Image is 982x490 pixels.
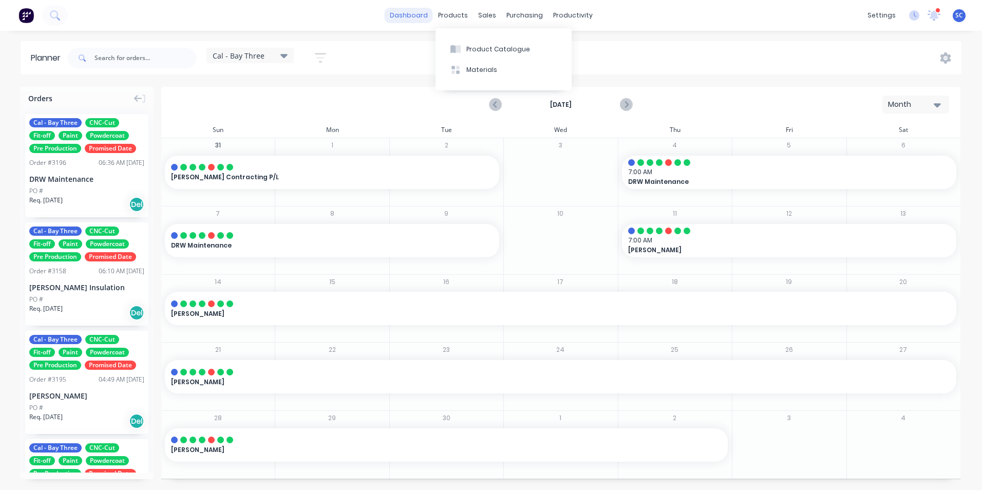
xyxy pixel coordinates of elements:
[669,139,681,152] button: 4
[29,335,82,344] span: Cal - Bay Three
[212,344,224,356] button: 21
[897,412,910,424] button: 4
[29,304,63,313] span: Req. [DATE]
[622,156,956,189] div: 7:00 AMDRW Maintenance
[165,292,956,325] div: [PERSON_NAME]
[171,378,872,387] span: [PERSON_NAME]
[29,252,81,261] span: Pre Production
[85,252,136,261] span: Promised Date
[213,50,265,61] span: Cal - Bay Three
[554,208,566,220] button: 10
[440,139,452,152] button: 2
[29,295,43,304] div: PO #
[669,208,681,220] button: 11
[85,144,136,153] span: Promised Date
[212,139,224,152] button: 31
[669,412,681,424] button: 2
[783,208,795,220] button: 12
[888,99,935,110] div: Month
[86,239,129,249] span: Powdercoat
[275,122,389,138] div: Mon
[29,412,63,422] span: Req. [DATE]
[212,208,224,220] button: 7
[59,239,82,249] span: Paint
[620,98,632,111] button: Next page
[326,139,338,152] button: 1
[783,344,795,356] button: 26
[59,348,82,357] span: Paint
[99,158,144,167] div: 06:36 AM [DATE]
[29,227,82,236] span: Cal - Bay Three
[165,360,956,393] div: [PERSON_NAME]
[129,197,144,212] div: Del
[86,131,129,140] span: Powdercoat
[29,443,82,453] span: Cal - Bay Three
[29,186,43,196] div: PO #
[86,348,129,357] span: Powdercoat
[897,139,910,152] button: 6
[326,208,338,220] button: 8
[501,8,548,23] div: purchasing
[29,239,55,249] span: Fit-off
[669,344,681,356] button: 25
[846,122,960,138] div: Sat
[389,122,503,138] div: Tue
[28,93,52,104] span: Orders
[628,246,918,255] span: [PERSON_NAME]
[29,361,81,370] span: Pre Production
[165,428,728,462] div: [PERSON_NAME]
[29,118,82,127] span: Cal - Bay Three
[95,48,196,68] input: Search for orders...
[212,275,224,288] button: 14
[466,65,497,74] div: Materials
[628,177,918,186] span: DRW Maintenance
[29,267,66,276] div: Order # 3158
[669,275,681,288] button: 18
[161,122,275,138] div: Sun
[171,445,667,455] span: [PERSON_NAME]
[129,305,144,321] div: Del
[326,344,338,356] button: 22
[897,208,910,220] button: 13
[129,413,144,429] div: Del
[29,282,144,293] div: [PERSON_NAME] Insulation
[29,174,144,184] div: DRW Maintenance
[783,275,795,288] button: 19
[783,412,795,424] button: 3
[31,52,66,64] div: Planner
[554,275,566,288] button: 17
[29,131,55,140] span: Fit-off
[490,98,502,111] button: Previous page
[59,131,82,140] span: Paint
[440,208,452,220] button: 9
[85,469,136,478] span: Promised Date
[554,139,566,152] button: 3
[86,456,129,465] span: Powdercoat
[85,443,119,453] span: CNC-Cut
[548,8,598,23] div: productivity
[18,8,34,23] img: Factory
[59,456,82,465] span: Paint
[473,8,501,23] div: sales
[436,60,572,80] button: Materials
[85,227,119,236] span: CNC-Cut
[165,224,499,257] div: DRW Maintenance
[433,8,473,23] div: products
[29,456,55,465] span: Fit-off
[85,118,119,127] span: CNC-Cut
[897,344,910,356] button: 27
[440,412,452,424] button: 30
[29,196,63,205] span: Req. [DATE]
[326,275,338,288] button: 15
[554,344,566,356] button: 24
[509,100,612,109] strong: [DATE]
[628,236,946,245] span: 7:00 AM
[955,11,963,20] span: SC
[622,224,956,257] div: 7:00 AM[PERSON_NAME]
[29,403,43,412] div: PO #
[171,241,461,250] span: DRW Maintenance
[732,122,846,138] div: Fri
[171,309,872,318] span: [PERSON_NAME]
[85,335,119,344] span: CNC-Cut
[440,275,452,288] button: 16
